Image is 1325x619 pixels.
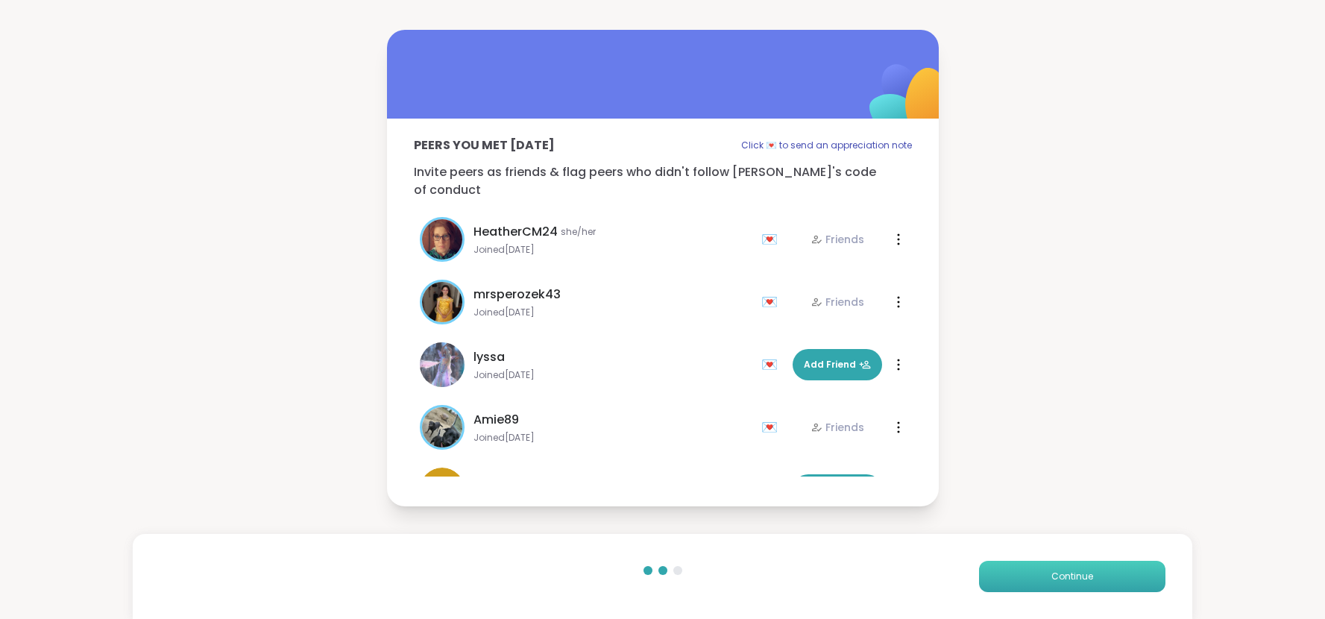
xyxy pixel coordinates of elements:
[414,163,912,199] p: Invite peers as friends & flag peers who didn't follow [PERSON_NAME]'s code of conduct
[422,219,462,260] img: HeatherCM24
[414,136,555,154] p: Peers you met [DATE]
[761,227,784,251] div: 💌
[811,295,864,309] div: Friends
[741,136,912,154] p: Click 💌 to send an appreciation note
[834,25,983,174] img: ShareWell Logomark
[561,226,596,238] span: she/her
[811,232,864,247] div: Friends
[473,307,752,318] span: Joined [DATE]
[422,282,462,322] img: mrsperozek43
[811,420,864,435] div: Friends
[473,223,558,241] span: HeatherCM24
[804,358,871,371] span: Add Friend
[761,353,784,377] div: 💌
[435,474,450,506] span: d
[793,349,882,380] button: Add Friend
[761,415,784,439] div: 💌
[761,290,784,314] div: 💌
[473,432,752,444] span: Joined [DATE]
[422,407,462,447] img: Amie89
[473,474,540,491] span: dougr2026
[420,342,465,387] img: lyssa
[1051,570,1093,583] span: Continue
[473,348,505,366] span: lyssa
[473,369,752,381] span: Joined [DATE]
[979,561,1165,592] button: Continue
[473,244,752,256] span: Joined [DATE]
[793,474,882,506] button: Add Friend
[473,411,519,429] span: Amie89
[473,286,561,304] span: mrsperozek43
